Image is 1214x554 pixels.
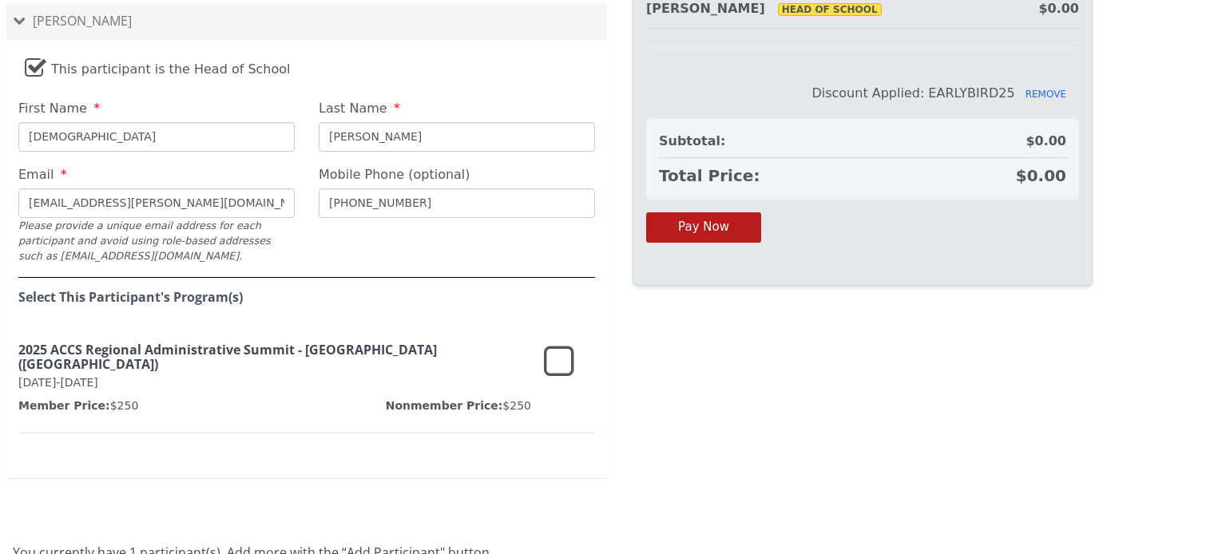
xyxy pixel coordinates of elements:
[18,374,531,391] p: [DATE]-[DATE]
[1026,89,1066,100] span: REMOVE
[25,48,291,82] label: This participant is the Head of School
[386,398,531,414] p: $250
[18,167,54,182] span: Email
[1016,164,1066,187] span: $0.00
[1026,132,1066,151] span: $0.00
[18,343,531,371] h3: 2025 ACCS Regional Administrative Summit - [GEOGRAPHIC_DATA] ([GEOGRAPHIC_DATA])
[18,398,138,414] p: $250
[319,101,387,116] span: Last Name
[18,399,110,412] span: Member Price:
[18,291,595,305] h4: Select This Participant's Program(s)
[18,101,87,116] span: First Name
[646,1,882,16] strong: [PERSON_NAME]
[386,399,503,412] span: Nonmember Price:
[18,218,295,264] div: Please provide a unique email address for each participant and avoid using role-based addresses s...
[33,12,132,30] span: [PERSON_NAME]
[659,132,725,151] span: Subtotal:
[646,212,761,242] button: Pay Now
[319,167,470,182] span: Mobile Phone (optional)
[811,85,1014,101] span: Discount Applied: EARLYBIRD25
[778,3,882,16] span: Head Of School
[659,164,760,187] span: Total Price:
